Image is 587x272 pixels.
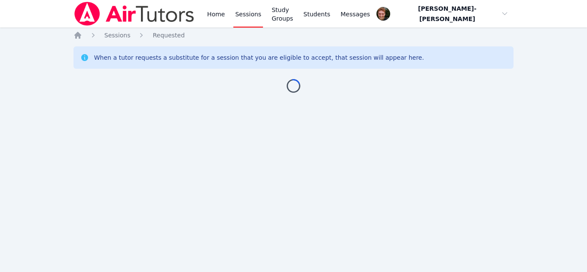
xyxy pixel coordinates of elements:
[153,32,184,39] span: Requested
[104,32,131,39] span: Sessions
[341,10,370,18] span: Messages
[73,2,195,26] img: Air Tutors
[153,31,184,40] a: Requested
[104,31,131,40] a: Sessions
[73,31,514,40] nav: Breadcrumb
[94,53,424,62] div: When a tutor requests a substitute for a session that you are eligible to accept, that session wi...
